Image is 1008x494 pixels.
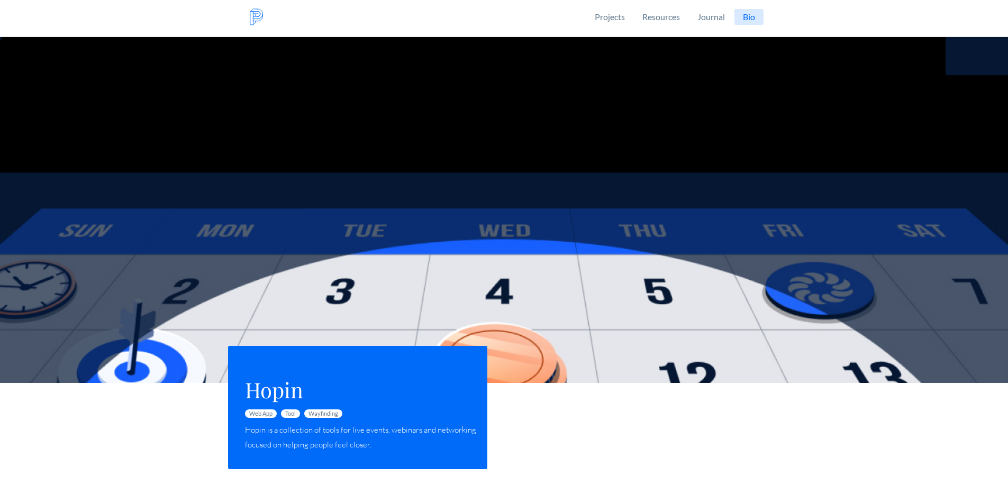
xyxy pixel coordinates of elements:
[734,9,764,25] a: Bio
[281,409,300,418] span: Tool
[245,377,477,402] h1: Hopin
[245,409,277,418] span: Web App
[304,409,342,418] span: Wayfinding
[248,8,265,25] img: Logo
[245,423,477,452] p: Hopin is a collection of tools for live events, webinars and networking focused on helping people...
